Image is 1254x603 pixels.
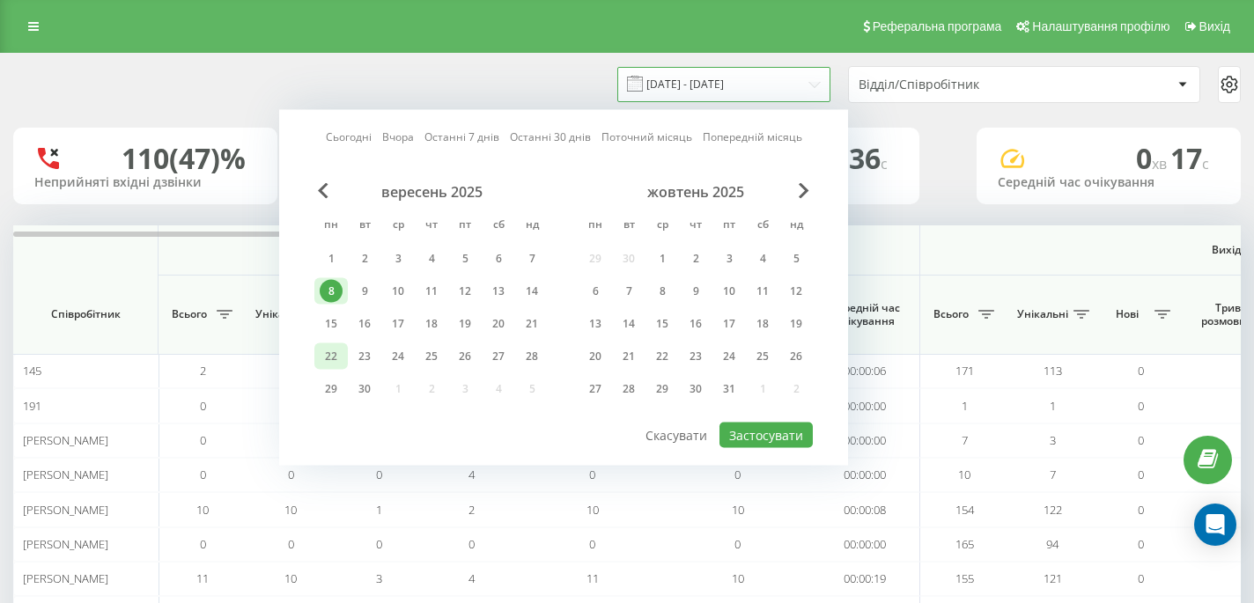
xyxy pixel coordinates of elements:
div: 18 [751,313,774,335]
span: 7 [1050,467,1056,482]
abbr: неділя [519,213,545,239]
span: c [881,154,888,173]
div: пт 31 жовт 2025 р. [712,376,746,402]
div: 24 [387,345,409,368]
div: вт 7 жовт 2025 р. [612,278,645,305]
div: 1 [651,247,674,270]
td: 00:00:00 [810,423,920,458]
div: 10 [718,280,741,303]
span: 0 [200,398,206,414]
span: 191 [23,398,41,414]
span: 17 [1170,139,1209,177]
span: Next Month [799,183,809,199]
span: 0 [1136,139,1170,177]
abbr: п’ятниця [716,213,742,239]
span: 0 [1138,363,1144,379]
div: нд 5 жовт 2025 р. [779,246,813,272]
span: 10 [586,502,599,518]
span: 0 [200,432,206,448]
span: 154 [955,502,974,518]
abbr: середа [649,213,675,239]
span: 10 [196,502,209,518]
div: вт 30 вер 2025 р. [348,376,381,402]
div: 2 [353,247,376,270]
div: 110 (47)% [122,142,246,175]
div: ср 8 жовт 2025 р. [645,278,679,305]
div: вт 9 вер 2025 р. [348,278,381,305]
div: сб 25 жовт 2025 р. [746,343,779,370]
span: 0 [1138,467,1144,482]
span: 0 [200,467,206,482]
div: вт 28 жовт 2025 р. [612,376,645,402]
div: сб 27 вер 2025 р. [482,343,515,370]
div: 13 [487,280,510,303]
div: 21 [617,345,640,368]
span: 145 [23,363,41,379]
span: 3 [376,570,382,586]
div: пт 24 жовт 2025 р. [712,343,746,370]
div: 25 [751,345,774,368]
div: 16 [353,313,376,335]
div: пн 6 жовт 2025 р. [579,278,612,305]
div: 14 [520,280,543,303]
span: [PERSON_NAME] [23,467,108,482]
div: пн 27 жовт 2025 р. [579,376,612,402]
div: 4 [420,247,443,270]
div: Неприйняті вхідні дзвінки [34,175,256,190]
span: Реферальна програма [873,19,1002,33]
span: c [1202,154,1209,173]
span: 7 [962,432,968,448]
div: 9 [353,280,376,303]
span: 4 [468,570,475,586]
abbr: четвер [682,213,709,239]
td: 00:00:00 [810,388,920,423]
div: чт 23 жовт 2025 р. [679,343,712,370]
div: 16 [684,313,707,335]
div: вт 23 вер 2025 р. [348,343,381,370]
span: 2 [468,502,475,518]
abbr: середа [385,213,411,239]
a: Сьогодні [326,129,372,145]
a: Попередній місяць [703,129,802,145]
span: 0 [1138,398,1144,414]
div: сб 4 жовт 2025 р. [746,246,779,272]
div: чт 11 вер 2025 р. [415,278,448,305]
div: 3 [387,247,409,270]
span: 0 [1138,536,1144,552]
div: вт 14 жовт 2025 р. [612,311,645,337]
div: 21 [520,313,543,335]
abbr: неділя [783,213,809,239]
span: 0 [376,467,382,482]
div: вересень 2025 [314,183,549,201]
div: 23 [353,345,376,368]
span: Вхідні дзвінки [204,243,874,257]
div: 19 [785,313,808,335]
div: 22 [320,345,343,368]
span: 10 [284,570,297,586]
div: 20 [584,345,607,368]
div: 22 [651,345,674,368]
div: Open Intercom Messenger [1194,504,1236,546]
span: 10 [284,502,297,518]
span: Вихід [1199,19,1230,33]
span: 0 [589,467,595,482]
td: 00:00:19 [810,562,920,596]
div: сб 11 жовт 2025 р. [746,278,779,305]
button: Застосувати [719,423,813,448]
div: 20 [487,313,510,335]
span: 2 [200,363,206,379]
span: 0 [1138,502,1144,518]
div: пн 13 жовт 2025 р. [579,311,612,337]
span: 10 [732,570,744,586]
span: 171 [955,363,974,379]
span: Всього [167,307,211,321]
div: чт 4 вер 2025 р. [415,246,448,272]
a: Поточний місяць [601,129,692,145]
div: нд 19 жовт 2025 р. [779,311,813,337]
div: сб 18 жовт 2025 р. [746,311,779,337]
td: 00:00:00 [810,458,920,492]
span: 155 [955,570,974,586]
span: 0 [589,536,595,552]
div: 5 [785,247,808,270]
div: ср 15 жовт 2025 р. [645,311,679,337]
